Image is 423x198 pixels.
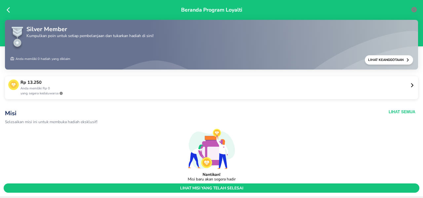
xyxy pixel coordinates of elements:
button: lihat misi yang telah selesai [4,183,419,193]
p: Misi baru akan segera hadir [188,177,236,181]
p: Lihat Keanggotaan [368,58,406,62]
p: Beranda Program Loyalti [181,6,242,41]
p: Kumpulkan poin untuk setiap pembelanjaan dan tukarkan hadiah di sini! [26,34,154,38]
p: Silver Member [26,25,154,34]
p: Anda memiliki 0 hadiah yang diklaim [10,55,70,65]
p: Anda memiliki Rp 0 [20,86,410,91]
p: yang segera kedaluwarsa [20,91,410,96]
p: Rp 13.250 [20,79,410,86]
p: Selesaikan misi ini untuk membuka hadiah eksklusif! [5,120,312,124]
p: Misi [5,109,312,117]
button: Lihat Semua [389,109,415,115]
span: lihat misi yang telah selesai [6,185,417,191]
p: Nantikan! [203,172,220,177]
